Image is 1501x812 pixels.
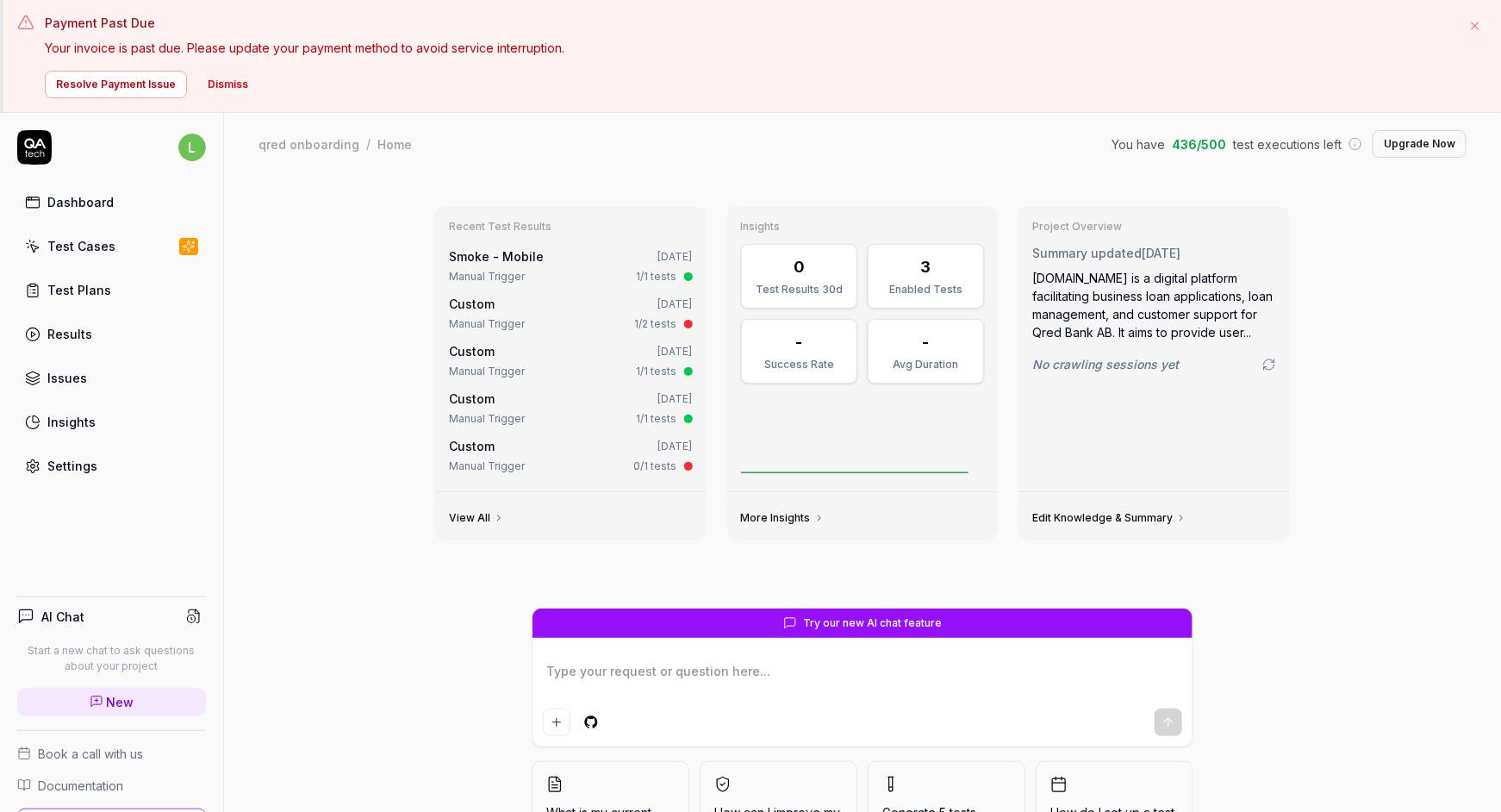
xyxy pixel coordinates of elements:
span: Try our new AI chat feature [804,615,943,631]
div: - [795,330,802,353]
a: Issues [17,361,206,395]
time: [DATE] [658,392,693,405]
a: Smoke - Mobile[DATE]Manual Trigger1/1 tests [445,244,696,288]
h4: AI Chat [41,608,84,626]
button: Dismiss [197,71,258,98]
a: More Insights [741,511,825,525]
p: Your invoice is past due. Please update your payment method to avoid service interruption. [45,39,1453,57]
a: Custom[DATE]Manual Trigger0/1 tests [445,434,696,478]
a: Custom[DATE]Manual Trigger1/1 tests [445,339,696,383]
span: New [107,693,134,711]
span: Custom [449,391,495,406]
h3: Recent Test Results [449,220,693,234]
h3: Insights [741,220,985,234]
span: Documentation [38,777,123,795]
a: Custom[DATE]Manual Trigger1/1 tests [445,386,696,430]
div: Results [47,325,92,343]
div: 3 [921,255,931,278]
div: 0 [794,255,805,278]
time: [DATE] [658,297,693,310]
a: Dashboard [17,185,206,219]
span: Custom [449,439,495,453]
a: Smoke - Mobile [449,249,544,264]
a: Go to crawling settings [1262,358,1276,372]
span: Book a call with us [38,745,143,763]
h3: Project Overview [1032,220,1276,234]
p: Start a new chat to ask questions about your project [17,643,206,674]
span: test executions left [1233,135,1342,153]
a: Book a call with us [17,745,206,763]
span: No crawling sessions yet [1032,355,1179,373]
time: [DATE] [1142,246,1180,260]
a: Settings [17,449,206,483]
div: Issues [47,369,87,387]
a: Edit Knowledge & Summary [1032,511,1186,525]
time: [DATE] [658,345,693,358]
time: [DATE] [658,440,693,453]
a: Test Cases [17,229,206,263]
span: l [178,134,206,161]
div: Test Cases [47,237,115,255]
a: Insights [17,405,206,439]
span: Summary updated [1032,246,1142,260]
div: Dashboard [47,193,114,211]
button: l [178,130,206,165]
div: Enabled Tests [879,282,973,297]
div: Manual Trigger [449,459,525,474]
div: Home [377,135,412,153]
div: [DOMAIN_NAME] is a digital platform facilitating business loan applications, loan management, and... [1032,269,1276,341]
a: Documentation [17,777,206,795]
span: 436 / 500 [1172,135,1226,153]
div: Insights [47,413,96,431]
button: Add attachment [543,709,570,736]
div: 1/1 tests [637,364,677,379]
a: Test Plans [17,273,206,307]
h3: Payment Past Due [45,14,1453,32]
div: qred onboarding [258,135,359,153]
div: Manual Trigger [449,316,525,332]
div: 1/1 tests [637,269,677,284]
a: New [17,688,206,716]
button: Resolve Payment Issue [45,71,187,98]
button: Upgrade Now [1373,130,1467,158]
div: Test Plans [47,281,111,299]
div: - [923,330,930,353]
div: Manual Trigger [449,269,525,284]
div: Manual Trigger [449,411,525,427]
time: [DATE] [658,250,693,263]
div: Success Rate [752,357,846,372]
span: Custom [449,297,495,311]
span: You have [1112,135,1165,153]
div: 1/2 tests [635,316,677,332]
div: / [366,135,371,153]
span: Custom [449,344,495,359]
div: Manual Trigger [449,364,525,379]
div: 1/1 tests [637,411,677,427]
a: Custom[DATE]Manual Trigger1/2 tests [445,291,696,335]
div: Settings [47,457,97,475]
div: Avg Duration [879,357,973,372]
a: Results [17,317,206,351]
div: 0/1 tests [634,459,677,474]
a: View All [449,511,504,525]
div: Test Results 30d [752,282,846,297]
